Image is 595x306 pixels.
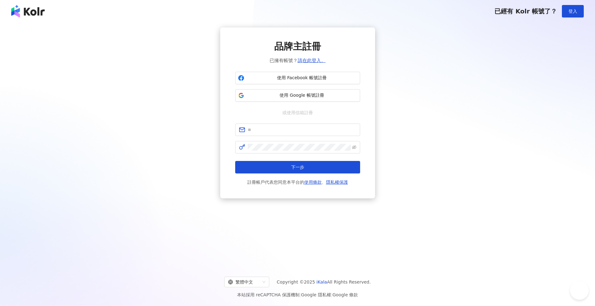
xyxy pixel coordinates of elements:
[237,291,358,299] span: 本站採用 reCAPTCHA 保護機制
[568,9,577,14] span: 登入
[228,277,260,287] div: 繁體中文
[291,165,304,170] span: 下一步
[300,292,301,297] span: |
[352,145,356,149] span: eye-invisible
[326,180,348,185] a: 隱私權保護
[304,180,322,185] a: 使用條款
[11,5,45,17] img: logo
[247,75,357,81] span: 使用 Facebook 帳號註冊
[494,7,557,15] span: 已經有 Kolr 帳號了？
[316,279,327,284] a: iKala
[235,161,360,173] button: 下一步
[562,5,584,17] button: 登入
[298,58,326,63] a: 請在此登入。
[235,72,360,84] button: 使用 Facebook 帳號註冊
[235,89,360,102] button: 使用 Google 帳號註冊
[247,92,357,99] span: 使用 Google 帳號註冊
[278,109,317,116] span: 或使用信箱註冊
[570,281,589,300] iframe: Help Scout Beacon - Open
[332,292,358,297] a: Google 條款
[277,278,371,286] span: Copyright © 2025 All Rights Reserved.
[270,57,326,64] span: 已擁有帳號？
[331,292,333,297] span: |
[274,40,321,53] span: 品牌主註冊
[301,292,331,297] a: Google 隱私權
[247,178,348,186] span: 註冊帳戶代表您同意本平台的 、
